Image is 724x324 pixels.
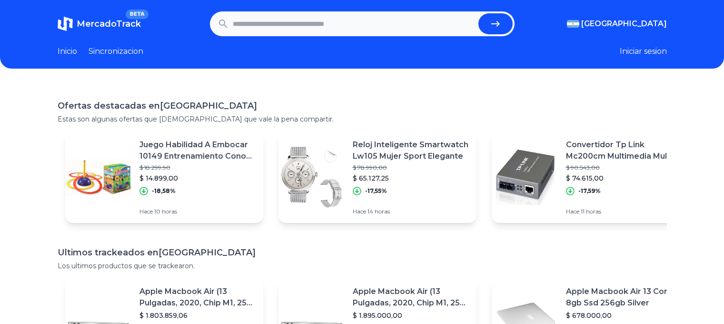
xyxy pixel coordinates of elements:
p: Hace 10 horas [139,208,256,215]
span: [GEOGRAPHIC_DATA] [581,18,667,30]
h1: Ofertas destacadas en [GEOGRAPHIC_DATA] [58,99,667,112]
img: MercadoTrack [58,16,73,31]
a: Featured imageJuego Habilidad A Embocar 10149 Entrenamiento Conos Newplast$ 18.299,90$ 14.899,00-... [65,132,263,223]
p: -17,55% [365,187,387,195]
p: Los ultimos productos que se trackearon. [58,261,667,271]
a: Sincronizacion [89,46,143,57]
a: Inicio [58,46,77,57]
p: Apple Macbook Air (13 Pulgadas, 2020, Chip M1, 256 Gb De Ssd, 8 Gb De Ram) - Plata [353,286,469,309]
a: Featured imageConvertidor Tp Link Mc200cm Multimedia Multi-modo Cuotas$ 90.543,00$ 74.615,00-17,5... [492,132,690,223]
p: $ 14.899,00 [139,173,256,183]
p: Estas son algunas ofertas que [DEMOGRAPHIC_DATA] que vale la pena compartir. [58,114,667,124]
p: -18,58% [152,187,176,195]
p: $ 74.615,00 [566,173,682,183]
p: $ 1.895.000,00 [353,311,469,320]
p: Apple Macbook Air (13 Pulgadas, 2020, Chip M1, 256 Gb De Ssd, 8 Gb De Ram) - Plata [139,286,256,309]
p: $ 78.990,00 [353,164,469,172]
img: Featured image [278,144,345,211]
p: Reloj Inteligente Smartwatch Lw105 Mujer Sport Elegante [353,139,469,162]
button: [GEOGRAPHIC_DATA] [567,18,667,30]
a: Featured imageReloj Inteligente Smartwatch Lw105 Mujer Sport Elegante$ 78.990,00$ 65.127,25-17,55... [278,132,476,223]
img: Featured image [492,144,558,211]
p: $ 18.299,90 [139,164,256,172]
span: BETA [126,10,148,19]
p: $ 65.127,25 [353,173,469,183]
p: $ 678.000,00 [566,311,682,320]
p: Hace 14 horas [353,208,469,215]
img: Featured image [65,144,132,211]
h1: Ultimos trackeados en [GEOGRAPHIC_DATA] [58,246,667,259]
button: Iniciar sesion [620,46,667,57]
img: Argentina [567,20,579,28]
a: MercadoTrackBETA [58,16,141,31]
p: $ 1.803.859,06 [139,311,256,320]
p: Convertidor Tp Link Mc200cm Multimedia Multi-modo Cuotas [566,139,682,162]
p: Apple Macbook Air 13 Core I5 8gb Ssd 256gb Silver [566,286,682,309]
span: MercadoTrack [77,19,141,29]
p: Juego Habilidad A Embocar 10149 Entrenamiento Conos Newplast [139,139,256,162]
p: Hace 11 horas [566,208,682,215]
p: $ 90.543,00 [566,164,682,172]
p: -17,59% [578,187,601,195]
